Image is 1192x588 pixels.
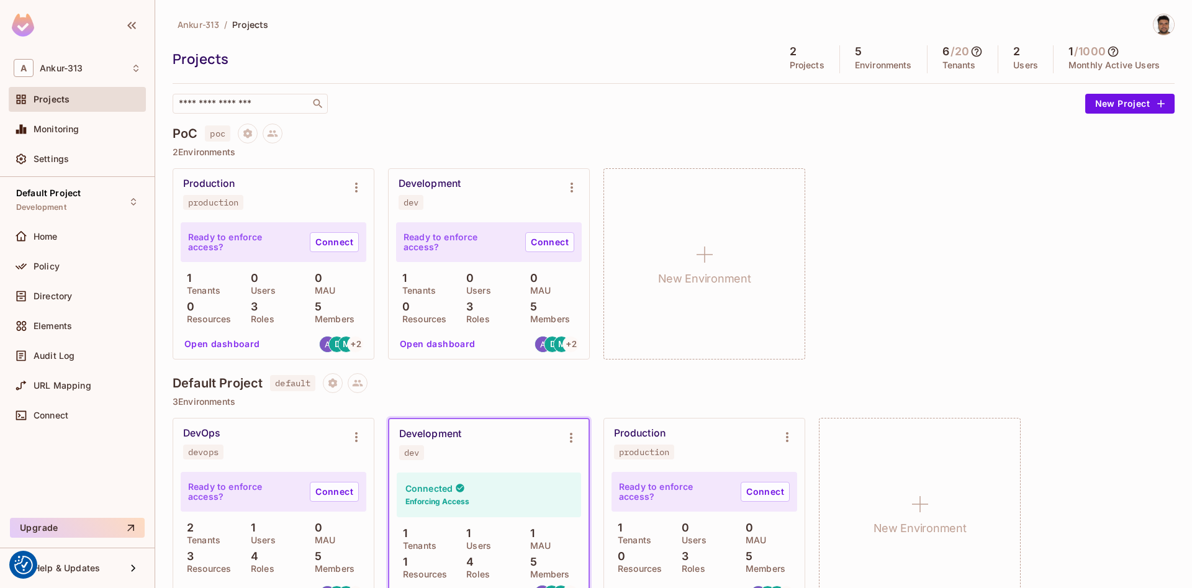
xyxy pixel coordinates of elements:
h6: Enforcing Access [405,496,469,507]
p: Tenants [181,286,220,296]
span: M [343,340,350,348]
span: Ankur-313 [178,19,219,30]
h1: New Environment [658,269,751,288]
p: MAU [524,541,551,551]
span: Project settings [238,130,258,142]
p: 1 [460,527,471,540]
p: Ready to enforce access? [404,232,515,252]
span: Default Project [16,188,81,198]
div: Development [399,428,461,440]
h5: / 20 [950,45,969,58]
button: Environment settings [344,425,369,450]
button: Environment settings [775,425,800,450]
span: + 2 [351,340,361,348]
button: Upgrade [10,518,145,538]
p: Tenants [612,535,651,545]
p: Roles [245,314,274,324]
p: Ready to enforce access? [619,482,731,502]
a: Connect [525,232,574,252]
h4: Default Project [173,376,263,391]
p: 1 [181,272,191,284]
p: MAU [309,286,335,296]
p: Resources [181,564,231,574]
p: Users [245,286,276,296]
p: MAU [524,286,551,296]
p: 3 [245,301,258,313]
p: 5 [524,301,537,313]
button: Environment settings [559,425,584,450]
img: Revisit consent button [14,556,33,574]
p: 0 [309,272,322,284]
p: 0 [309,522,322,534]
p: 3 Environments [173,397,1175,407]
p: Monthly Active Users [1068,60,1160,70]
a: Connect [310,232,359,252]
p: 5 [739,550,752,563]
p: Users [460,541,491,551]
span: Elements [34,321,72,331]
p: 2 [181,522,194,534]
p: 0 [245,272,258,284]
h5: 6 [942,45,949,58]
p: 5 [309,550,322,563]
h5: 1 [1068,45,1073,58]
p: 0 [396,301,410,313]
p: Roles [460,314,490,324]
a: Connect [741,482,790,502]
span: Settings [34,154,69,164]
p: 1 [245,522,255,534]
span: poc [205,125,230,142]
p: Ready to enforce access? [188,482,300,502]
p: 5 [524,556,537,568]
p: Members [739,564,785,574]
p: Roles [675,564,705,574]
p: Roles [460,569,490,579]
p: Ready to enforce access? [188,232,300,252]
p: 4 [245,550,258,563]
p: 5 [309,301,322,313]
span: Directory [34,291,72,301]
span: Audit Log [34,351,74,361]
p: Users [460,286,491,296]
p: Resources [612,564,662,574]
p: 0 [612,550,625,563]
h5: / 1000 [1074,45,1106,58]
div: devops [188,447,219,457]
span: Home [34,232,58,242]
p: 0 [675,522,689,534]
p: Members [524,569,570,579]
p: Members [524,314,570,324]
button: Consent Preferences [14,556,33,574]
p: Resources [181,314,231,324]
div: dev [404,197,418,207]
div: production [188,197,238,207]
li: / [224,19,227,30]
span: A [14,59,34,77]
p: Tenants [397,541,436,551]
h4: PoC [173,126,197,141]
div: Production [183,178,235,190]
p: Tenants [396,286,436,296]
p: 1 [612,522,622,534]
span: default [270,375,315,391]
div: production [619,447,669,457]
div: Production [614,427,666,440]
p: 1 [524,527,535,540]
h1: New Environment [874,519,967,538]
span: Help & Updates [34,563,100,573]
div: DevOps [183,427,220,440]
p: 2 Environments [173,147,1175,157]
p: MAU [739,535,766,545]
h4: Connected [405,482,453,494]
button: Environment settings [559,175,584,200]
p: 3 [460,301,473,313]
button: Open dashboard [179,334,265,354]
span: Development [16,202,66,212]
span: Projects [232,19,268,30]
p: Users [675,535,707,545]
p: 1 [397,527,407,540]
span: D [335,340,340,348]
p: Environments [855,60,912,70]
p: 1 [397,556,407,568]
div: dev [404,448,419,458]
